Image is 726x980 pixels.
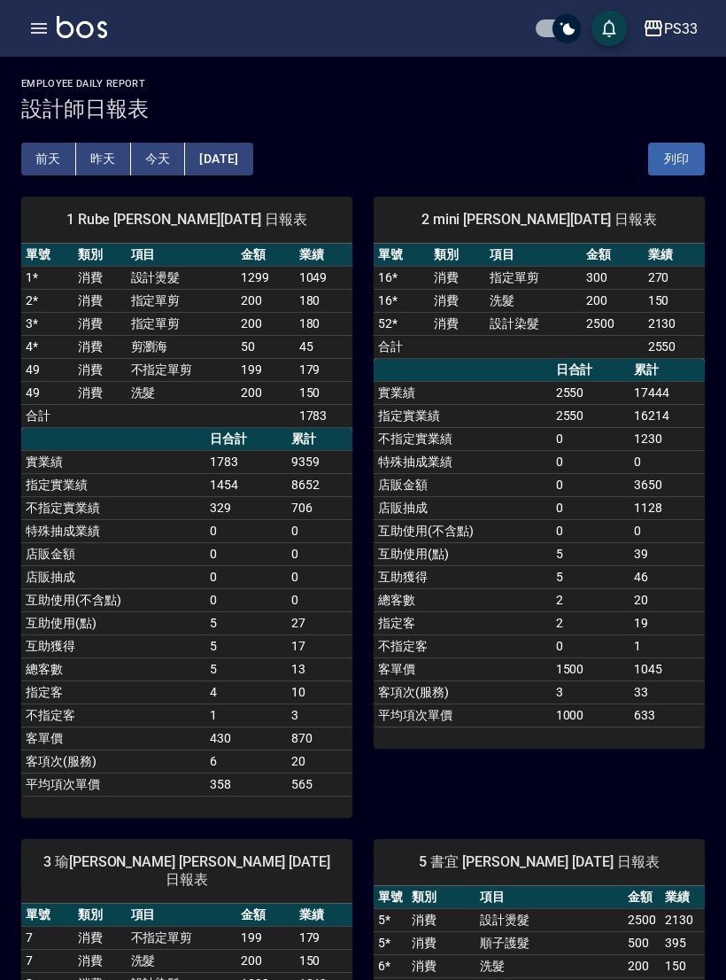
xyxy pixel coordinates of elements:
[236,926,294,949] td: 199
[374,519,552,542] td: 互助使用(不含點)
[644,266,705,289] td: 270
[582,244,643,267] th: 金額
[395,853,684,871] span: 5 書宜 [PERSON_NAME] [DATE] 日報表
[42,211,331,229] span: 1 Rube [PERSON_NAME][DATE] 日報表
[205,542,287,565] td: 0
[236,335,294,358] td: 50
[21,542,205,565] td: 店販金額
[374,244,705,359] table: a dense table
[374,450,552,473] td: 特殊抽成業績
[21,634,205,657] td: 互助獲得
[205,496,287,519] td: 329
[131,143,186,175] button: 今天
[287,428,352,451] th: 累計
[205,473,287,496] td: 1454
[21,428,352,797] table: a dense table
[374,657,552,681] td: 客單價
[26,953,33,968] a: 7
[73,904,126,927] th: 類別
[623,908,660,931] td: 2500
[21,519,205,542] td: 特殊抽成業績
[629,450,705,473] td: 0
[591,11,627,46] button: save
[287,450,352,473] td: 9359
[287,750,352,773] td: 20
[407,954,475,977] td: 消費
[287,773,352,796] td: 565
[552,473,629,496] td: 0
[407,908,475,931] td: 消費
[660,954,705,977] td: 150
[205,588,287,611] td: 0
[429,244,485,267] th: 類別
[287,727,352,750] td: 870
[374,611,552,634] td: 指定客
[21,727,205,750] td: 客單價
[21,244,352,428] table: a dense table
[485,266,582,289] td: 指定單剪
[236,949,294,972] td: 200
[287,611,352,634] td: 27
[629,473,705,496] td: 3650
[287,519,352,542] td: 0
[629,565,705,588] td: 46
[21,143,76,175] button: 前天
[629,657,705,681] td: 1045
[295,244,352,267] th: 業績
[552,611,629,634] td: 2
[623,954,660,977] td: 200
[552,450,629,473] td: 0
[374,588,552,611] td: 總客數
[629,404,705,427] td: 16214
[629,634,705,657] td: 1
[73,244,126,267] th: 類別
[21,704,205,727] td: 不指定客
[552,496,629,519] td: 0
[73,335,126,358] td: 消費
[205,727,287,750] td: 430
[629,588,705,611] td: 20
[236,266,294,289] td: 1299
[127,926,237,949] td: 不指定單剪
[629,611,705,634] td: 19
[629,359,705,382] th: 累計
[407,886,475,909] th: 類別
[236,289,294,312] td: 200
[660,931,705,954] td: 395
[127,358,237,381] td: 不指定單剪
[185,143,252,175] button: [DATE]
[374,565,552,588] td: 互助獲得
[629,542,705,565] td: 39
[629,519,705,542] td: 0
[295,358,352,381] td: 179
[287,542,352,565] td: 0
[287,565,352,588] td: 0
[57,16,107,38] img: Logo
[552,634,629,657] td: 0
[287,657,352,681] td: 13
[374,404,552,427] td: 指定實業績
[127,289,237,312] td: 指定單剪
[374,681,552,704] td: 客項次(服務)
[552,427,629,450] td: 0
[629,681,705,704] td: 33
[42,853,331,889] span: 3 瑜[PERSON_NAME] [PERSON_NAME] [DATE] 日報表
[374,542,552,565] td: 互助使用(點)
[485,244,582,267] th: 項目
[552,519,629,542] td: 0
[73,289,126,312] td: 消費
[287,634,352,657] td: 17
[552,381,629,404] td: 2550
[485,312,582,335] td: 設計染髮
[429,289,485,312] td: 消費
[374,496,552,519] td: 店販抽成
[21,681,205,704] td: 指定客
[236,312,294,335] td: 200
[205,634,287,657] td: 5
[429,266,485,289] td: 消費
[374,335,429,358] td: 合計
[552,565,629,588] td: 5
[26,930,33,945] a: 7
[205,657,287,681] td: 5
[287,588,352,611] td: 0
